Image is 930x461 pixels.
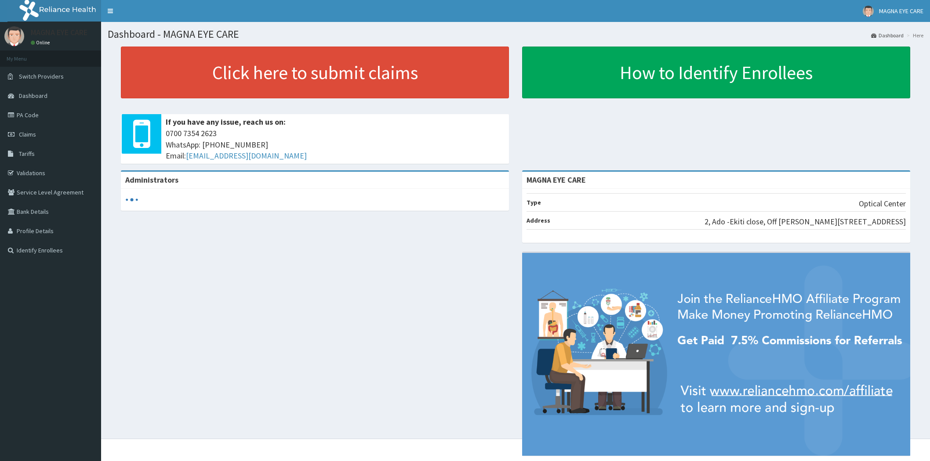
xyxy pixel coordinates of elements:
img: User Image [863,6,874,17]
strong: MAGNA EYE CARE [527,175,586,185]
b: Type [527,198,541,206]
h1: Dashboard - MAGNA EYE CARE [108,29,923,40]
li: Here [905,32,923,39]
b: Administrators [125,175,178,185]
svg: audio-loading [125,193,138,206]
span: 0700 7354 2623 WhatsApp: [PHONE_NUMBER] Email: [166,128,505,162]
a: [EMAIL_ADDRESS][DOMAIN_NAME] [186,151,307,161]
a: Online [31,40,52,46]
span: Claims [19,130,36,138]
span: MAGNA EYE CARE [879,7,923,15]
p: Optical Center [859,198,906,209]
p: MAGNA EYE CARE [31,29,87,36]
span: Dashboard [19,92,47,100]
a: How to Identify Enrollees [522,47,910,98]
a: Click here to submit claims [121,47,509,98]
img: provider-team-banner.png [522,253,910,456]
p: 2, Ado -Ekiti close, Off [PERSON_NAME][STREET_ADDRESS] [705,216,906,227]
b: Address [527,216,550,224]
span: Switch Providers [19,72,64,80]
img: User Image [4,26,24,46]
span: Tariffs [19,150,35,158]
a: Dashboard [871,32,904,39]
b: If you have any issue, reach us on: [166,117,286,127]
